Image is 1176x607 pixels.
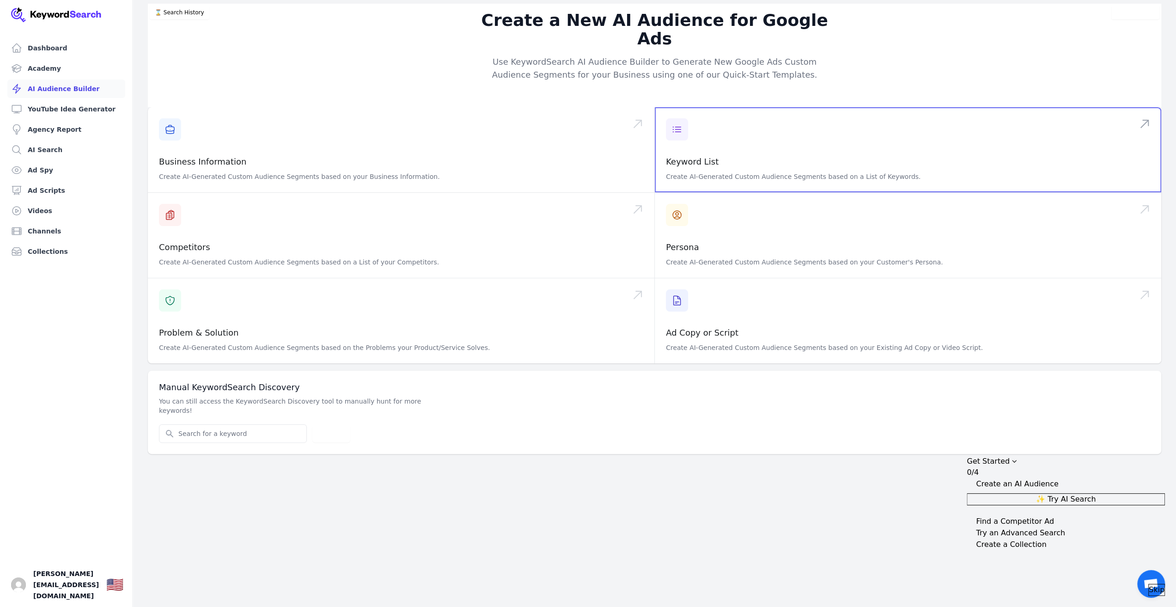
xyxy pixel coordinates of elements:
div: 0/4 [967,467,979,478]
div: Create an AI Audience [976,478,1058,490]
button: Expand Checklist [967,527,1165,539]
div: Create a Collection [976,539,1046,550]
p: You can still access the KeywordSearch Discovery tool to manually hunt for more keywords! [159,397,425,415]
button: Search [312,425,350,442]
h3: Manual KeywordSearch Discovery [159,382,1150,393]
a: Persona [666,242,699,252]
a: Collections [7,242,125,261]
a: YouTube Idea Generator [7,100,125,118]
a: Ad Scripts [7,181,125,200]
button: Collapse Checklist [967,478,1165,490]
button: Collapse Checklist [967,456,1165,478]
span: ✨ Try AI Search [1036,494,1096,505]
a: Academy [7,59,125,78]
h2: Create a New AI Audience for Google Ads [477,11,832,48]
a: Dashboard [7,39,125,57]
button: Expand Checklist [967,516,1165,527]
a: Agency Report [7,120,125,139]
div: 🇺🇸 [106,576,123,593]
img: Your Company [11,7,102,22]
button: Video Tutorial [1111,6,1159,19]
a: Videos [7,202,125,220]
a: Problem & Solution [159,328,238,337]
div: Get Started [967,456,1165,596]
button: 🇺🇸 [106,576,123,594]
a: AI Search [7,141,125,159]
button: ⌛️ Search History [150,6,209,19]
div: Drag to move checklist [967,456,1165,467]
input: Search for a keyword [159,425,306,442]
a: Ad Copy or Script [666,328,738,337]
a: AI Audience Builder [7,80,125,98]
p: Use KeywordSearch AI Audience Builder to Generate New Google Ads Custom Audience Segments for you... [477,55,832,81]
div: Get Started [967,456,1010,467]
a: Business Information [159,157,246,166]
a: Keyword List [666,157,719,166]
button: Open user button [11,577,26,592]
span: Skip [1149,584,1164,595]
button: Skip [1148,584,1165,596]
a: Ad Spy [7,161,125,179]
button: ✨ Try AI Search [967,493,1165,505]
div: Find a Competitor Ad [976,516,1054,527]
button: Expand Checklist [967,539,1165,550]
span: [PERSON_NAME][EMAIL_ADDRESS][DOMAIN_NAME] [33,568,99,601]
div: Try an Advanced Search [976,527,1065,539]
a: Competitors [159,242,210,252]
a: Channels [7,222,125,240]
